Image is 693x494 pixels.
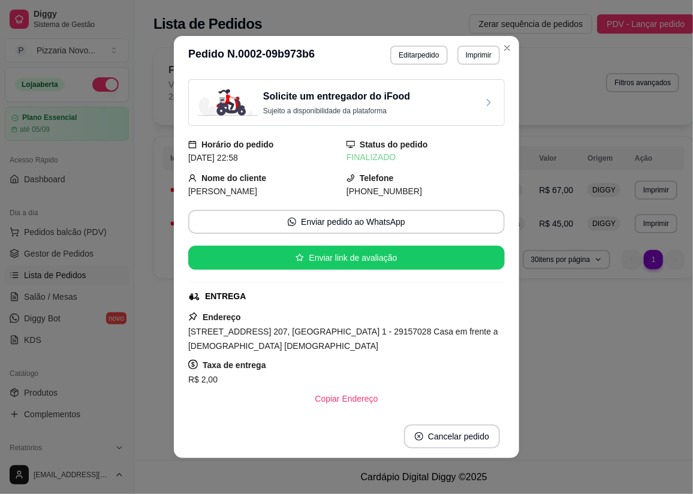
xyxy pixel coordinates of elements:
strong: Horário do pedido [201,140,274,149]
strong: Endereço [203,312,241,322]
button: close-circleCancelar pedido [404,424,500,448]
span: phone [346,174,355,182]
div: FINALIZADO [346,151,505,164]
span: close-circle [415,432,423,441]
button: Copiar Endereço [305,387,387,411]
button: Editarpedido [390,46,447,65]
h3: Pedido N. 0002-09b973b6 [188,46,315,65]
span: pushpin [188,312,198,321]
span: user [188,174,197,182]
span: desktop [346,140,355,149]
h3: Solicite um entregador do iFood [263,89,410,104]
span: [PERSON_NAME] [188,186,257,196]
img: delivery-image [198,89,258,116]
span: dollar [188,360,198,369]
button: whats-appEnviar pedido ao WhatsApp [188,210,505,234]
span: whats-app [288,218,296,226]
p: Sujeito a disponibilidade da plataforma [263,106,410,116]
span: star [296,254,304,262]
button: Close [498,38,517,58]
span: [STREET_ADDRESS] 207, [GEOGRAPHIC_DATA] 1 - 29157028 Casa em frente a [DEMOGRAPHIC_DATA] [DEMOGRA... [188,327,498,351]
strong: Taxa de entrega [203,360,266,370]
span: calendar [188,140,197,149]
strong: Nome do cliente [201,173,266,183]
span: [PHONE_NUMBER] [346,186,422,196]
strong: Status do pedido [360,140,428,149]
span: R$ 2,00 [188,375,218,384]
button: Imprimir [457,46,500,65]
button: starEnviar link de avaliação [188,246,505,270]
div: ENTREGA [205,290,246,303]
span: [DATE] 22:58 [188,153,238,162]
strong: Telefone [360,173,394,183]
